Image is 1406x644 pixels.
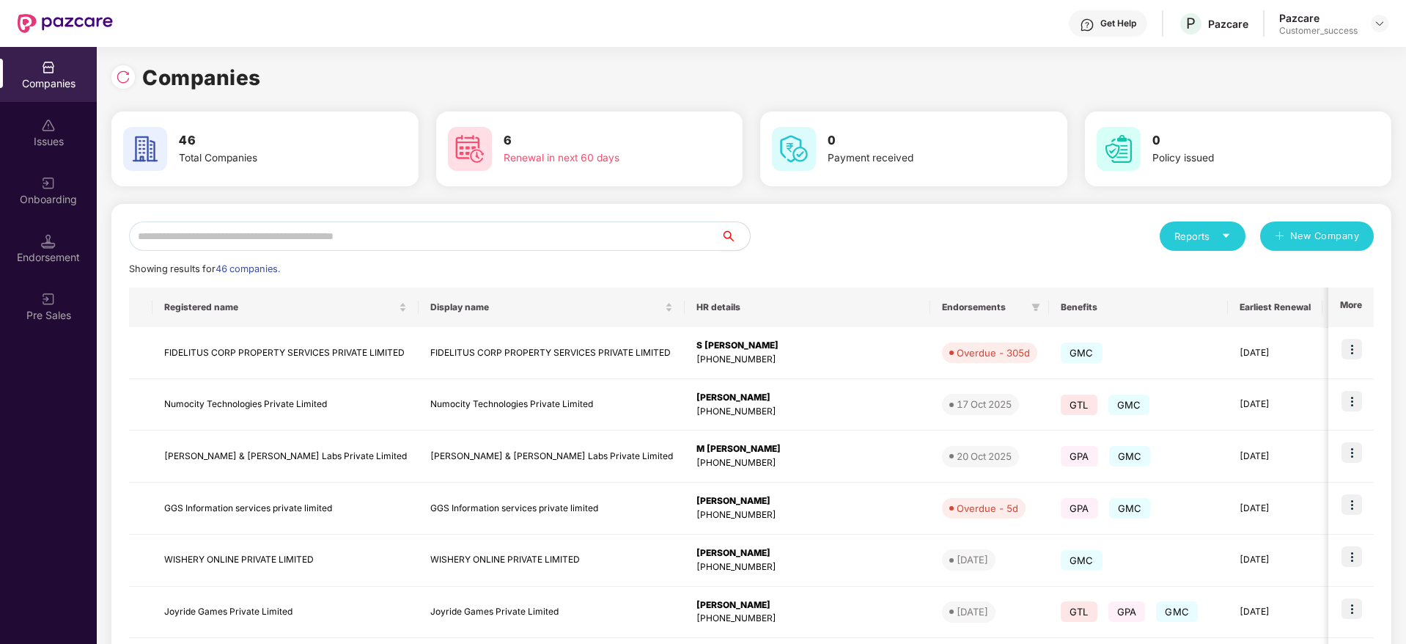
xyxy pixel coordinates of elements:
td: [DATE] [1228,535,1322,587]
span: Display name [430,301,662,313]
div: Policy issued [1152,150,1337,167]
img: svg+xml;base64,PHN2ZyB3aWR0aD0iMjAiIGhlaWdodD0iMjAiIHZpZXdCb3g9IjAgMCAyMCAyMCIgZmlsbD0ibm9uZSIgeG... [41,176,56,191]
h3: 46 [179,131,364,150]
img: svg+xml;base64,PHN2ZyBpZD0iSGVscC0zMngzMiIgeG1sbnM9Imh0dHA6Ly93d3cudzMub3JnLzIwMDAvc3ZnIiB3aWR0aD... [1080,18,1094,32]
th: HR details [685,288,930,327]
div: [PERSON_NAME] [696,599,919,612]
span: GPA [1061,498,1098,519]
img: svg+xml;base64,PHN2ZyB3aWR0aD0iMTQuNSIgaGVpZ2h0PSIxNC41IiB2aWV3Qm94PSIwIDAgMTYgMTYiIGZpbGw9Im5vbm... [41,234,56,249]
img: icon [1341,599,1362,619]
h3: 6 [504,131,688,150]
span: GMC [1156,601,1198,622]
div: S [PERSON_NAME] [696,339,919,353]
div: [DATE] [957,604,988,619]
td: [PERSON_NAME] & [PERSON_NAME] Labs Private Limited [152,431,419,483]
div: 17 Oct 2025 [957,397,1012,411]
div: [PHONE_NUMBER] [696,405,919,419]
div: Get Help [1100,18,1136,29]
td: [DATE] [1228,431,1322,483]
span: 46 companies. [216,263,280,274]
img: svg+xml;base64,PHN2ZyB4bWxucz0iaHR0cDovL3d3dy53My5vcmcvMjAwMC9zdmciIHdpZHRoPSI2MCIgaGVpZ2h0PSI2MC... [1097,127,1141,171]
div: [PHONE_NUMBER] [696,456,919,470]
td: Joyride Games Private Limited [419,587,685,639]
div: [PERSON_NAME] [696,391,919,405]
img: icon [1341,391,1362,411]
img: svg+xml;base64,PHN2ZyB4bWxucz0iaHR0cDovL3d3dy53My5vcmcvMjAwMC9zdmciIHdpZHRoPSI2MCIgaGVpZ2h0PSI2MC... [772,127,816,171]
span: GMC [1109,446,1151,466]
th: Display name [419,288,685,327]
div: Renewal in next 60 days [504,150,688,167]
div: [PHONE_NUMBER] [696,353,919,367]
td: FIDELITUS CORP PROPERTY SERVICES PRIVATE LIMITED [419,327,685,379]
td: WISHERY ONLINE PRIVATE LIMITED [152,535,419,587]
div: 20 Oct 2025 [957,449,1012,464]
span: P [1186,15,1196,32]
img: New Pazcare Logo [18,14,113,33]
h3: 0 [1152,131,1337,150]
div: [DATE] [957,552,988,567]
td: Numocity Technologies Private Limited [419,379,685,431]
span: plus [1275,231,1284,243]
td: [DATE] [1228,587,1322,639]
div: [PERSON_NAME] [696,546,919,560]
span: filter [1031,303,1040,312]
span: Registered name [164,301,396,313]
img: svg+xml;base64,PHN2ZyB3aWR0aD0iMjAiIGhlaWdodD0iMjAiIHZpZXdCb3g9IjAgMCAyMCAyMCIgZmlsbD0ibm9uZSIgeG... [41,292,56,307]
td: GGS Information services private limited [152,483,419,535]
th: Benefits [1049,288,1228,327]
div: Pazcare [1279,11,1358,25]
span: GTL [1061,601,1097,622]
span: New Company [1290,229,1360,244]
td: WISHERY ONLINE PRIVATE LIMITED [419,535,685,587]
th: Earliest Renewal [1228,288,1322,327]
span: GPA [1108,601,1146,622]
span: GTL [1061,395,1097,415]
div: [PERSON_NAME] [696,494,919,508]
td: Joyride Games Private Limited [152,587,419,639]
span: search [720,230,750,242]
td: [PERSON_NAME] & [PERSON_NAME] Labs Private Limited [419,431,685,483]
img: icon [1341,442,1362,463]
th: More [1328,288,1374,327]
button: plusNew Company [1260,222,1374,251]
div: [PHONE_NUMBER] [696,508,919,522]
span: caret-down [1221,231,1231,241]
img: svg+xml;base64,PHN2ZyBpZD0iUmVsb2FkLTMyeDMyIiB4bWxucz0iaHR0cDovL3d3dy53My5vcmcvMjAwMC9zdmciIHdpZH... [116,70,130,84]
th: Registered name [152,288,419,327]
td: [DATE] [1228,327,1322,379]
img: icon [1341,494,1362,515]
span: GMC [1108,395,1150,415]
img: icon [1341,339,1362,359]
img: icon [1341,546,1362,567]
img: svg+xml;base64,PHN2ZyBpZD0iQ29tcGFuaWVzIiB4bWxucz0iaHR0cDovL3d3dy53My5vcmcvMjAwMC9zdmciIHdpZHRoPS... [41,60,56,75]
span: filter [1028,299,1043,316]
span: GMC [1061,343,1103,363]
div: Payment received [828,150,1012,167]
div: [PHONE_NUMBER] [696,612,919,626]
div: Pazcare [1208,17,1248,31]
div: Overdue - 305d [957,345,1030,360]
div: M [PERSON_NAME] [696,442,919,456]
h3: 0 [828,131,1012,150]
th: Issues [1322,288,1385,327]
div: Total Companies [179,150,364,167]
span: Showing results for [129,263,280,274]
td: GGS Information services private limited [419,483,685,535]
button: search [720,222,751,251]
img: svg+xml;base64,PHN2ZyBpZD0iRHJvcGRvd24tMzJ4MzIiIHhtbG5zPSJodHRwOi8vd3d3LnczLm9yZy8yMDAwL3N2ZyIgd2... [1374,18,1385,29]
img: svg+xml;base64,PHN2ZyB4bWxucz0iaHR0cDovL3d3dy53My5vcmcvMjAwMC9zdmciIHdpZHRoPSI2MCIgaGVpZ2h0PSI2MC... [448,127,492,171]
img: svg+xml;base64,PHN2ZyB4bWxucz0iaHR0cDovL3d3dy53My5vcmcvMjAwMC9zdmciIHdpZHRoPSI2MCIgaGVpZ2h0PSI2MC... [123,127,167,171]
div: Overdue - 5d [957,501,1018,516]
td: Numocity Technologies Private Limited [152,379,419,431]
div: [PHONE_NUMBER] [696,560,919,574]
td: [DATE] [1228,483,1322,535]
div: Reports [1174,229,1231,244]
div: Customer_success [1279,25,1358,37]
span: Endorsements [942,301,1026,313]
td: [DATE] [1228,379,1322,431]
img: svg+xml;base64,PHN2ZyBpZD0iSXNzdWVzX2Rpc2FibGVkIiB4bWxucz0iaHR0cDovL3d3dy53My5vcmcvMjAwMC9zdmciIH... [41,118,56,133]
td: FIDELITUS CORP PROPERTY SERVICES PRIVATE LIMITED [152,327,419,379]
span: GMC [1061,550,1103,571]
span: GMC [1109,498,1151,519]
span: GPA [1061,446,1098,466]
